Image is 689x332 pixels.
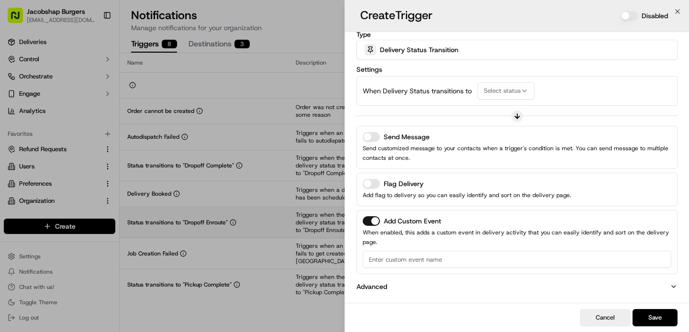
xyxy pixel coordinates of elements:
[10,38,174,54] p: Welcome 👋
[148,122,174,134] button: See all
[19,149,27,156] img: 1736555255976-a54dd68f-1ca7-489b-9aae-adbdc363a1c4
[384,218,441,224] label: Add Custom Event
[129,148,132,156] span: •
[10,10,29,29] img: Nash
[380,45,458,55] span: Delivery Status Transition
[356,31,678,38] label: Type
[363,144,671,163] p: Send customized message to your contacts when a trigger's condition is met. You can send message ...
[384,180,423,187] label: Flag Delivery
[81,189,89,197] div: 💻
[478,82,534,100] button: Select status
[25,62,172,72] input: Got a question? Start typing here...
[363,228,671,247] p: When enabled, this adds a custom event in delivery activity that you can easily identify and sort...
[10,139,25,155] img: Joana Marie Avellanoza
[633,309,678,326] button: Save
[356,282,678,291] button: Advanced
[95,211,116,219] span: Pylon
[43,91,157,101] div: Start new chat
[356,282,387,291] p: Advanced
[360,8,433,23] h3: Create Trigger
[30,148,127,156] span: [PERSON_NAME] [PERSON_NAME]
[163,94,174,106] button: Start new chat
[6,184,77,201] a: 📗Knowledge Base
[20,91,37,109] img: 1727276513143-84d647e1-66c0-4f92-a045-3c9f9f5dfd92
[90,188,154,198] span: API Documentation
[77,184,157,201] a: 💻API Documentation
[67,211,116,219] a: Powered byPylon
[484,87,521,95] span: Select status
[384,133,430,140] label: Send Message
[10,91,27,109] img: 1736555255976-a54dd68f-1ca7-489b-9aae-adbdc363a1c4
[580,309,631,326] button: Cancel
[10,124,64,132] div: Past conversations
[356,65,382,74] label: Settings
[19,188,73,198] span: Knowledge Base
[363,251,671,268] input: Enter custom event name
[10,189,17,197] div: 📗
[363,190,671,200] p: Add flag to delivery so you can easily identify and sort on the delivery page.
[642,11,668,21] label: Disabled
[43,101,132,109] div: We're available if you need us!
[356,40,678,60] button: Delivery Status Transition
[134,148,154,156] span: [DATE]
[363,86,472,96] p: When Delivery Status transitions to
